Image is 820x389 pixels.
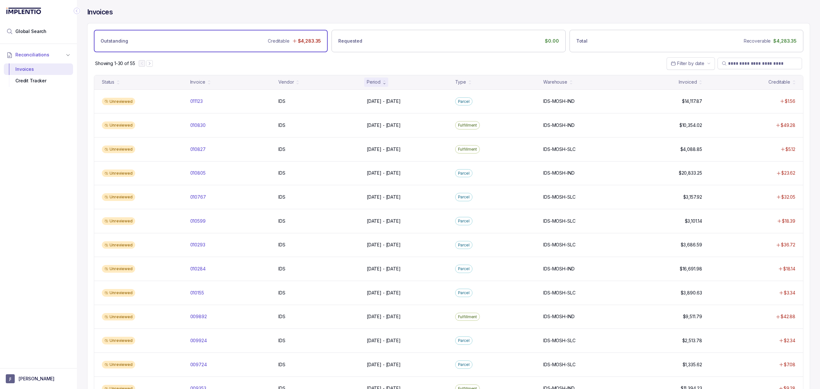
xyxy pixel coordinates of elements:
[73,7,81,15] div: Collapse Icon
[458,146,477,153] p: Fulfillment
[458,337,470,344] p: Parcel
[102,361,135,368] div: Unreviewed
[543,266,574,272] p: IDS-MOSH-IND
[685,218,702,224] p: $3,101.14
[367,290,401,296] p: [DATE] - [DATE]
[102,241,135,249] div: Unreviewed
[543,79,567,85] div: Warehouse
[338,38,362,44] p: Requested
[102,193,135,201] div: Unreviewed
[458,314,477,320] p: Fulfillment
[367,266,401,272] p: [DATE] - [DATE]
[6,374,15,383] span: User initials
[458,218,470,224] p: Parcel
[545,38,559,44] p: $0.00
[95,60,135,67] p: Showing 1-30 of 55
[744,38,771,44] p: Recoverable
[278,79,294,85] div: Vendor
[543,290,575,296] p: IDS-MOSH-SLC
[682,98,702,104] p: $14,117.87
[543,122,574,128] p: IDS-MOSH-IND
[102,170,135,177] div: Unreviewed
[784,290,795,296] p: $3.34
[102,79,114,85] div: Status
[784,361,795,368] p: $7.08
[677,61,704,66] span: Filter by date
[190,79,205,85] div: Invoice
[768,79,790,85] div: Creditable
[667,57,715,70] button: Date Range Picker
[190,170,206,176] p: 010805
[367,218,401,224] p: [DATE] - [DATE]
[683,313,702,320] p: $9,511.79
[781,242,795,248] p: $36.72
[367,146,401,153] p: [DATE] - [DATE]
[278,242,285,248] p: IDS
[681,290,702,296] p: $3,890.63
[782,218,795,224] p: $18.39
[15,52,49,58] span: Reconciliations
[190,146,206,153] p: 010827
[146,60,153,67] button: Next Page
[680,146,702,153] p: $4,088.85
[367,170,401,176] p: [DATE] - [DATE]
[455,79,466,85] div: Type
[679,170,702,176] p: $20,833.25
[679,79,697,85] div: Invoiced
[190,98,203,104] p: 011123
[278,313,285,320] p: IDS
[683,361,702,368] p: $1,335.62
[102,217,135,225] div: Unreviewed
[4,48,73,62] button: Reconciliations
[781,194,795,200] p: $32.05
[19,376,54,382] p: [PERSON_NAME]
[190,242,205,248] p: 010293
[671,60,704,67] search: Date Range Picker
[102,289,135,297] div: Unreviewed
[278,194,285,200] p: IDS
[190,361,207,368] p: 009724
[543,337,575,344] p: IDS-MOSH-SLC
[367,194,401,200] p: [DATE] - [DATE]
[781,122,795,128] p: $49.28
[543,146,575,153] p: IDS-MOSH-SLC
[6,374,71,383] button: User initials[PERSON_NAME]
[679,122,702,128] p: $10,354.02
[278,337,285,344] p: IDS
[681,242,702,248] p: $3,686.59
[102,265,135,273] div: Unreviewed
[101,38,128,44] p: Outstanding
[367,361,401,368] p: [DATE] - [DATE]
[543,218,575,224] p: IDS-MOSH-SLC
[783,266,795,272] p: $18.14
[278,122,285,128] p: IDS
[367,79,381,85] div: Period
[458,194,470,200] p: Parcel
[95,60,135,67] div: Remaining page entries
[576,38,587,44] p: Total
[458,242,470,248] p: Parcel
[102,313,135,321] div: Unreviewed
[190,313,207,320] p: 009892
[458,98,470,105] p: Parcel
[784,337,795,344] p: $2.34
[781,313,795,320] p: $42.88
[278,266,285,272] p: IDS
[367,98,401,104] p: [DATE] - [DATE]
[190,194,206,200] p: 010767
[268,38,290,44] p: Creditable
[9,63,68,75] div: Invoices
[367,242,401,248] p: [DATE] - [DATE]
[190,290,204,296] p: 010155
[543,361,575,368] p: IDS-MOSH-SLC
[278,290,285,296] p: IDS
[190,337,207,344] p: 009924
[458,290,470,296] p: Parcel
[458,122,477,128] p: Fulfillment
[458,266,470,272] p: Parcel
[543,98,574,104] p: IDS-MOSH-IND
[367,313,401,320] p: [DATE] - [DATE]
[773,38,797,44] p: $4,283.35
[190,122,206,128] p: 010830
[87,8,113,17] h4: Invoices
